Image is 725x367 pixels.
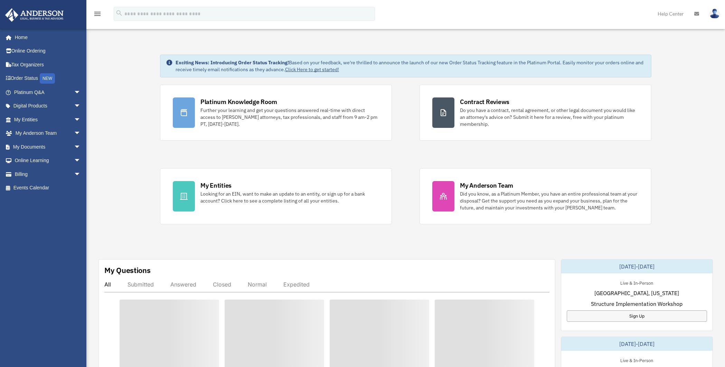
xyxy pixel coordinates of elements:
[200,181,232,190] div: My Entities
[567,310,707,322] a: Sign Up
[5,85,91,99] a: Platinum Q&Aarrow_drop_down
[213,281,231,288] div: Closed
[5,113,91,126] a: My Entitiesarrow_drop_down
[615,279,659,286] div: Live & In-Person
[5,167,91,181] a: Billingarrow_drop_down
[5,181,91,195] a: Events Calendar
[420,85,651,141] a: Contract Reviews Do you have a contract, rental agreement, or other legal document you would like...
[5,44,91,58] a: Online Ordering
[5,126,91,140] a: My Anderson Teamarrow_drop_down
[74,85,88,100] span: arrow_drop_down
[128,281,154,288] div: Submitted
[170,281,196,288] div: Answered
[561,337,713,351] div: [DATE]-[DATE]
[200,107,379,128] div: Further your learning and get your questions answered real-time with direct access to [PERSON_NAM...
[460,190,639,211] div: Did you know, as a Platinum Member, you have an entire professional team at your disposal? Get th...
[74,99,88,113] span: arrow_drop_down
[285,66,339,73] a: Click Here to get started!
[93,12,102,18] a: menu
[93,10,102,18] i: menu
[200,97,277,106] div: Platinum Knowledge Room
[615,356,659,364] div: Live & In-Person
[709,9,720,19] img: User Pic
[176,59,646,73] div: Based on your feedback, we're thrilled to announce the launch of our new Order Status Tracking fe...
[74,154,88,168] span: arrow_drop_down
[74,113,88,127] span: arrow_drop_down
[283,281,310,288] div: Expedited
[104,281,111,288] div: All
[5,140,91,154] a: My Documentsarrow_drop_down
[591,300,682,308] span: Structure Implementation Workshop
[104,265,151,275] div: My Questions
[5,72,91,86] a: Order StatusNEW
[460,97,509,106] div: Contract Reviews
[5,99,91,113] a: Digital Productsarrow_drop_down
[74,126,88,141] span: arrow_drop_down
[74,167,88,181] span: arrow_drop_down
[248,281,267,288] div: Normal
[200,190,379,204] div: Looking for an EIN, want to make an update to an entity, or sign up for a bank account? Click her...
[420,168,651,224] a: My Anderson Team Did you know, as a Platinum Member, you have an entire professional team at your...
[3,8,66,22] img: Anderson Advisors Platinum Portal
[594,289,679,297] span: [GEOGRAPHIC_DATA], [US_STATE]
[460,107,639,128] div: Do you have a contract, rental agreement, or other legal document you would like an attorney's ad...
[176,59,289,66] strong: Exciting News: Introducing Order Status Tracking!
[5,154,91,168] a: Online Learningarrow_drop_down
[561,260,713,273] div: [DATE]-[DATE]
[460,181,513,190] div: My Anderson Team
[5,30,88,44] a: Home
[160,85,392,141] a: Platinum Knowledge Room Further your learning and get your questions answered real-time with dire...
[160,168,392,224] a: My Entities Looking for an EIN, want to make an update to an entity, or sign up for a bank accoun...
[115,9,123,17] i: search
[5,58,91,72] a: Tax Organizers
[74,140,88,154] span: arrow_drop_down
[40,73,55,84] div: NEW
